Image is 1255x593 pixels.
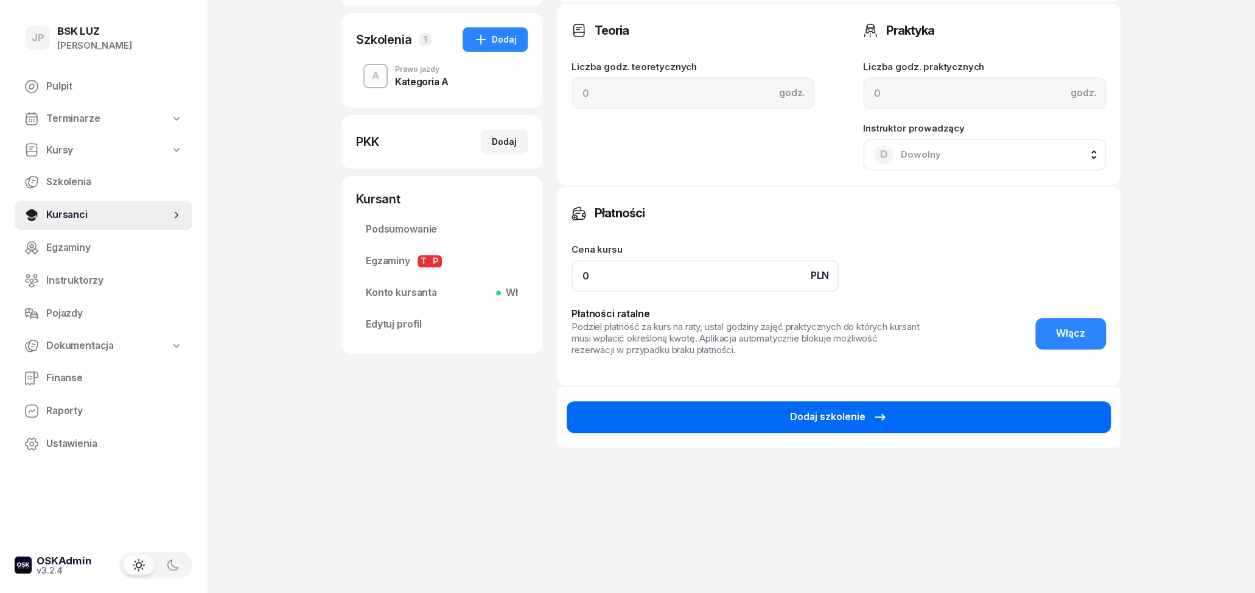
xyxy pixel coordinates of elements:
div: Podziel płatność za kurs na raty, ustal godziny zajęć praktycznych do których kursant musi wpłaci... [572,321,922,356]
input: 0 [572,260,839,292]
button: Włącz [1035,318,1106,349]
a: Konto kursantaWł [356,278,528,307]
a: Egzaminy [15,233,192,262]
div: A [367,66,384,86]
span: Instruktorzy [46,273,183,289]
a: Instruktorzy [15,266,192,295]
a: Finanse [15,363,192,393]
span: Wł [501,285,518,301]
span: Pulpit [46,79,183,94]
a: Pojazdy [15,299,192,328]
span: D [880,149,887,160]
span: T [418,255,430,267]
a: Dokumentacja [15,332,192,360]
input: 0 [572,77,814,109]
a: Pulpit [15,72,192,101]
a: Kursy [15,136,192,164]
div: Kursant [356,191,528,208]
button: Dodaj [481,130,528,154]
input: 0 [863,77,1106,109]
span: 1 [419,33,432,46]
button: DDowolny [863,139,1106,170]
span: Egzaminy [46,240,183,256]
a: Raporty [15,396,192,426]
span: Kursanci [46,207,170,223]
span: Konto kursanta [366,285,518,301]
a: Podsumowanie [356,215,528,244]
div: Dodaj [492,135,517,149]
span: Podsumowanie [366,222,518,237]
a: Szkolenia [15,167,192,197]
button: Dodaj [463,27,528,52]
div: Kategoria A [395,77,449,86]
button: A [363,64,388,88]
span: Ustawienia [46,436,183,452]
span: Kursy [46,142,73,158]
span: Edytuj profil [366,317,518,332]
div: Płatności ratalne [572,306,922,322]
h3: Teoria [595,21,629,40]
span: Włącz [1056,326,1085,342]
span: P [430,255,442,267]
a: Kursanci [15,200,192,230]
span: Pojazdy [46,306,183,321]
span: Szkolenia [46,174,183,190]
span: Dowolny [901,149,941,160]
div: Dodaj [474,32,517,47]
a: Edytuj profil [356,310,528,339]
div: Prawo jazdy [395,66,449,73]
span: Dokumentacja [46,338,114,354]
a: EgzaminyTP [356,247,528,276]
span: JP [32,33,44,43]
div: PKK [356,133,379,150]
div: BSK LUZ [57,26,132,37]
div: Szkolenia [356,31,412,48]
div: Dodaj szkolenie [790,409,887,425]
span: Raporty [46,403,183,419]
h3: Praktyka [886,21,934,40]
div: OSKAdmin [37,556,92,566]
div: v3.2.4 [37,566,92,575]
div: [PERSON_NAME] [57,38,132,54]
img: logo-xs-dark@2x.png [15,556,32,574]
button: Dodaj szkolenie [567,401,1111,433]
span: Finanse [46,370,183,386]
a: Terminarze [15,105,192,133]
span: Egzaminy [366,253,518,269]
a: Ustawienia [15,429,192,458]
button: APrawo jazdyKategoria A [356,59,528,93]
h3: Płatności [595,203,645,223]
span: Terminarze [46,111,100,127]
